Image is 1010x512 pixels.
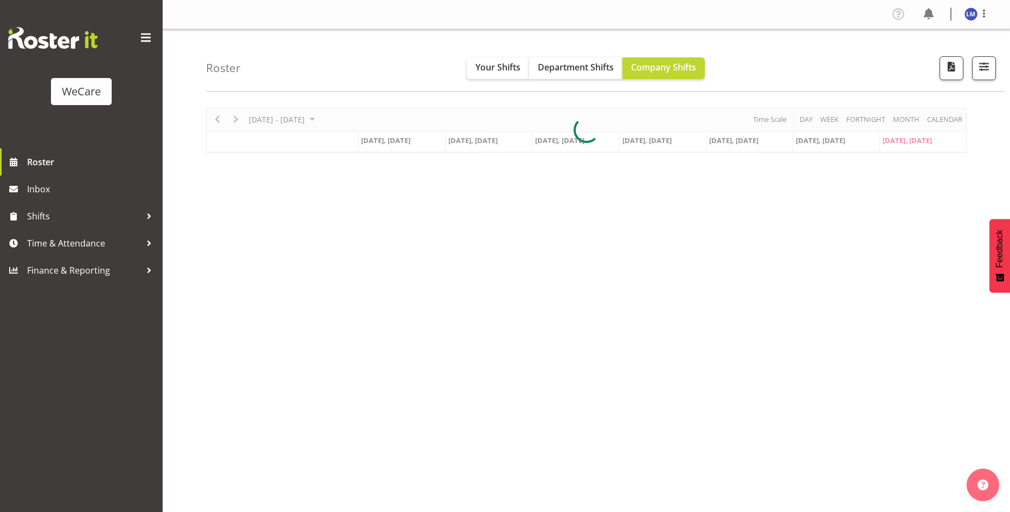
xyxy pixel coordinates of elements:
[622,57,705,79] button: Company Shifts
[631,61,696,73] span: Company Shifts
[995,230,1005,268] span: Feedback
[62,83,101,100] div: WeCare
[27,262,141,278] span: Finance & Reporting
[529,57,622,79] button: Department Shifts
[940,56,963,80] button: Download a PDF of the roster according to the set date range.
[27,154,157,170] span: Roster
[8,27,98,49] img: Rosterit website logo
[989,219,1010,293] button: Feedback - Show survey
[206,62,241,74] h4: Roster
[977,479,988,490] img: help-xxl-2.png
[475,61,520,73] span: Your Shifts
[27,235,141,251] span: Time & Attendance
[27,208,141,224] span: Shifts
[972,56,996,80] button: Filter Shifts
[27,181,157,197] span: Inbox
[964,8,977,21] img: lainie-montgomery10478.jpg
[467,57,529,79] button: Your Shifts
[538,61,614,73] span: Department Shifts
